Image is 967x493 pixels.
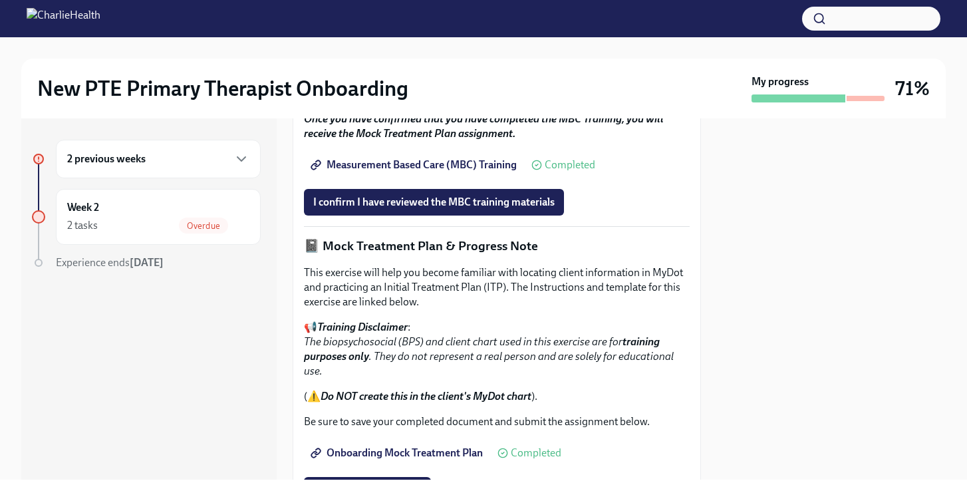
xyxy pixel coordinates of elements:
p: 📓 Mock Treatment Plan & Progress Note [304,238,690,255]
button: I confirm I have reviewed the MBC training materials [304,189,564,216]
a: Onboarding Mock Treatment Plan [304,440,492,466]
strong: [DATE] [130,256,164,269]
p: Be sure to save your completed document and submit the assignment below. [304,414,690,429]
a: Measurement Based Care (MBC) Training [304,152,526,178]
span: Completed [511,448,561,458]
div: 2 tasks [67,218,98,233]
p: (⚠️ ). [304,389,690,404]
strong: Training Disclaimer [317,321,408,333]
span: Overdue [179,221,228,231]
span: Experience ends [56,256,164,269]
strong: Do NOT create this in the client's MyDot chart [321,390,531,403]
h2: New PTE Primary Therapist Onboarding [37,75,408,102]
h3: 71% [895,77,930,100]
img: CharlieHealth [27,8,100,29]
span: I confirm I have reviewed the MBC training materials [313,196,555,209]
span: Completed [545,160,595,170]
h6: Week 2 [67,200,99,215]
span: Measurement Based Care (MBC) Training [313,158,517,172]
strong: training purposes only [304,335,660,363]
p: 📢 : [304,320,690,379]
em: The biopsychosocial (BPS) and client chart used in this exercise are for . They do not represent ... [304,335,674,377]
a: Week 22 tasksOverdue [32,189,261,245]
p: This exercise will help you become familiar with locating client information in MyDot and practic... [304,265,690,309]
strong: My progress [752,75,809,89]
span: Onboarding Mock Treatment Plan [313,446,483,460]
div: 2 previous weeks [56,140,261,178]
h6: 2 previous weeks [67,152,146,166]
